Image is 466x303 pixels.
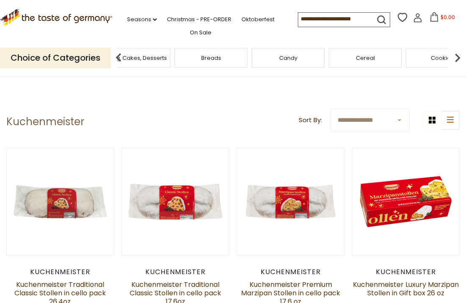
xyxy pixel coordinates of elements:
span: $0.00 [441,14,455,21]
h1: Kuchenmeister [6,115,84,128]
img: previous arrow [110,49,127,66]
img: Kuchenmeister [352,148,459,255]
a: Kuchenmeister Luxury Marzipan Stollen in Gift box 26 oz [353,280,459,298]
img: Kuchenmeister [122,148,229,255]
a: On Sale [190,28,211,37]
button: $0.00 [424,12,460,25]
a: Baking, Cakes, Desserts [101,55,167,61]
a: Seasons [127,15,157,24]
a: Oktoberfest [241,15,275,24]
img: next arrow [449,49,466,66]
div: Kuchenmeister [122,268,229,276]
a: Candy [279,55,297,61]
div: Kuchenmeister [352,268,460,276]
img: Kuchenmeister [7,148,114,255]
a: Cereal [356,55,375,61]
label: Sort By: [299,115,322,126]
a: Christmas - PRE-ORDER [167,15,231,24]
img: Kuchenmeister [237,148,344,255]
a: Breads [201,55,221,61]
a: Cookies [431,55,454,61]
div: Kuchenmeister [6,268,114,276]
div: Kuchenmeister [237,268,344,276]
